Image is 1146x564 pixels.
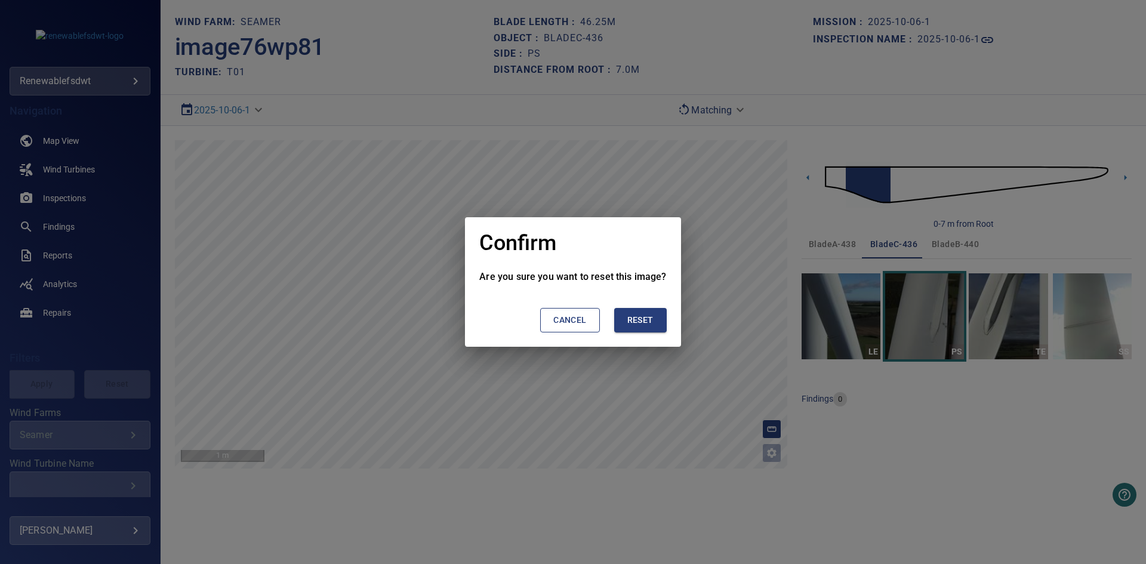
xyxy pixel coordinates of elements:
[627,313,654,328] span: Reset
[614,308,667,332] button: Reset
[553,313,586,328] span: Cancel
[479,232,556,255] h1: Confirm
[479,270,666,284] p: Are you sure you want to reset this image?
[540,308,599,332] button: Cancel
